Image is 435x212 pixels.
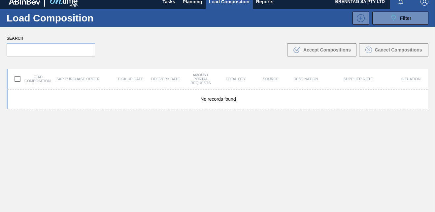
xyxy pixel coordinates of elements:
[372,12,428,25] button: Filter
[253,77,288,81] div: Source
[393,77,428,81] div: Situation
[7,34,95,43] label: Search
[400,16,411,21] span: Filter
[148,77,183,81] div: Delivery Date
[303,47,351,53] span: Accept Compositions
[288,77,323,81] div: Destination
[8,72,43,86] div: Load composition
[183,73,218,85] div: Amount Portal Requests
[323,77,393,81] div: Supplier Note
[287,43,356,56] button: Accept Compositions
[349,12,369,25] div: New Load Composition
[7,14,107,22] h1: Load Composition
[375,47,422,53] span: Cancel Compositions
[218,77,253,81] div: Total Qty
[43,77,113,81] div: SAP Purchase Order
[113,77,148,81] div: Pick up Date
[359,43,428,56] button: Cancel Compositions
[200,96,236,102] span: No records found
